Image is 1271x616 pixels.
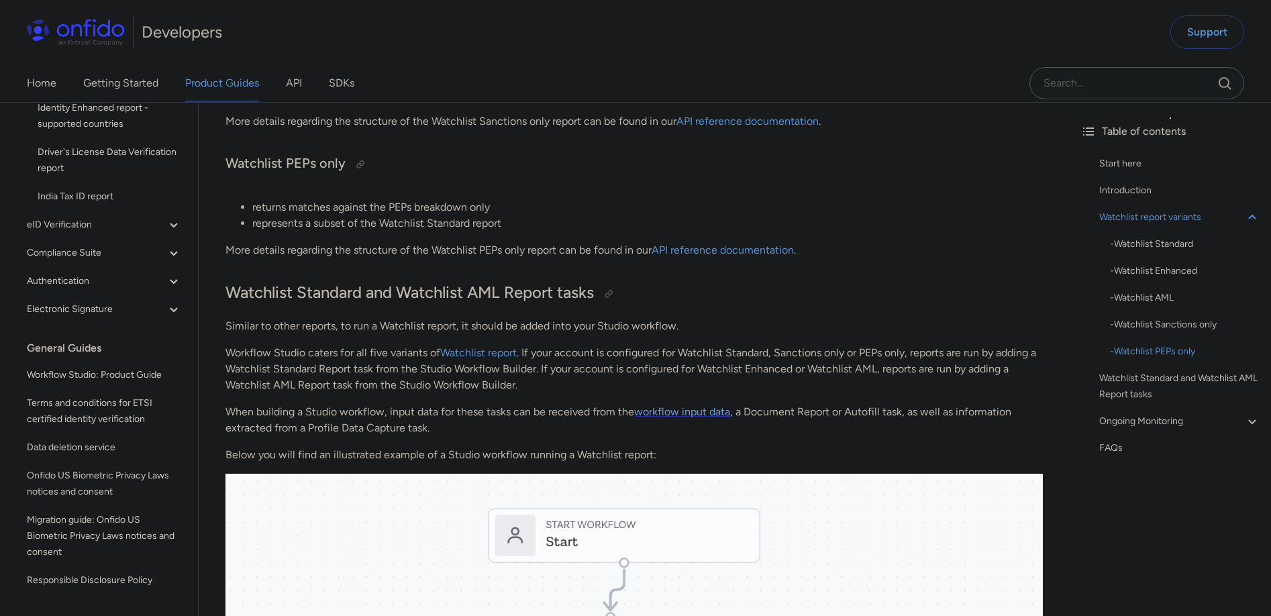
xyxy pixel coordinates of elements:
input: Onfido search input field [1029,67,1244,99]
a: Start here [1099,156,1260,172]
li: returns matches against the PEPs breakdown only [252,199,1043,215]
button: Electronic Signature [21,296,187,323]
a: FAQs [1099,440,1260,456]
span: eID Verification [27,217,166,233]
li: represents a subset of the Watchlist Standard report [252,215,1043,232]
a: Workflow Studio: Product Guide [21,362,187,389]
a: Support [1170,15,1244,49]
span: India Tax ID report [38,189,182,205]
span: Responsible Disclosure Policy [27,572,182,588]
p: Workflow Studio caters for all five variants of . If your account is configured for Watchlist Sta... [225,345,1043,393]
button: eID Verification [21,211,187,238]
span: Driver's License Data Verification report [38,144,182,176]
a: Responsible Disclosure Policy [21,567,187,594]
button: Compliance Suite [21,240,187,266]
span: Authentication [27,273,166,289]
a: -Watchlist Enhanced [1110,263,1260,279]
a: Product Guides [185,64,259,102]
a: -Watchlist Standard [1110,236,1260,252]
a: Onfido US Biometric Privacy Laws notices and consent [21,462,187,505]
a: Terms and conditions for ETSI certified identity verification [21,390,187,433]
a: Watchlist Standard and Watchlist AML Report tasks [1099,370,1260,403]
a: Watchlist report variants [1099,209,1260,225]
p: More details regarding the structure of the Watchlist Sanctions only report can be found in our . [225,113,1043,130]
a: Identity Enhanced report - supported countries [32,95,187,138]
span: Data deletion service [27,440,182,456]
a: API [286,64,302,102]
a: Ongoing Monitoring [1099,413,1260,429]
h3: Watchlist PEPs only [225,154,1043,175]
a: Data deletion service [21,434,187,461]
a: -Watchlist AML [1110,290,1260,306]
a: API reference documentation [676,115,819,127]
a: Home [27,64,56,102]
a: Watchlist report [440,346,517,359]
h2: Watchlist Standard and Watchlist AML Report tasks [225,282,1043,305]
p: When building a Studio workflow, input data for these tasks can be received from the , a Document... [225,404,1043,436]
button: Authentication [21,268,187,295]
div: - Watchlist Sanctions only [1110,317,1260,333]
h1: Developers [142,21,222,43]
div: - Watchlist Enhanced [1110,263,1260,279]
p: Below you will find an illustrated example of a Studio workflow running a Watchlist report: [225,447,1043,463]
span: Migration guide: Onfido US Biometric Privacy Laws notices and consent [27,512,182,560]
p: Similar to other reports, to run a Watchlist report, it should be added into your Studio workflow. [225,318,1043,334]
div: - Watchlist Standard [1110,236,1260,252]
a: India Tax ID report [32,183,187,210]
span: Identity Enhanced report - supported countries [38,100,182,132]
div: Table of contents [1080,123,1260,140]
a: SDKs [329,64,354,102]
span: Compliance Suite [27,245,166,261]
a: Getting Started [83,64,158,102]
span: Terms and conditions for ETSI certified identity verification [27,395,182,427]
a: -Watchlist PEPs only [1110,344,1260,360]
div: General Guides [27,335,193,362]
a: Introduction [1099,183,1260,199]
a: workflow input data [634,405,730,418]
span: Workflow Studio: Product Guide [27,367,182,383]
a: -Watchlist Sanctions only [1110,317,1260,333]
span: Onfido US Biometric Privacy Laws notices and consent [27,468,182,500]
a: Driver's License Data Verification report [32,139,187,182]
a: Migration guide: Onfido US Biometric Privacy Laws notices and consent [21,507,187,566]
div: - Watchlist AML [1110,290,1260,306]
a: API reference documentation [652,244,794,256]
span: Electronic Signature [27,301,166,317]
img: Onfido Logo [27,19,125,46]
div: - Watchlist PEPs only [1110,344,1260,360]
p: More details regarding the structure of the Watchlist PEPs only report can be found in our . [225,242,1043,258]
